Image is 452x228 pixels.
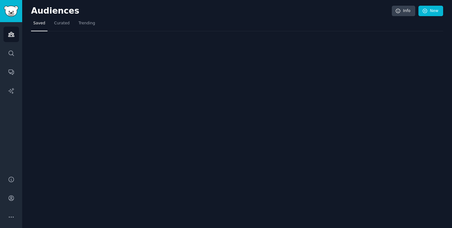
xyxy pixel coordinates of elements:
span: Saved [33,21,45,26]
a: Info [392,6,415,16]
span: Curated [54,21,70,26]
span: Trending [79,21,95,26]
a: Curated [52,18,72,31]
a: Trending [76,18,97,31]
h2: Audiences [31,6,392,16]
a: New [418,6,443,16]
img: GummySearch logo [4,6,18,17]
a: Saved [31,18,48,31]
